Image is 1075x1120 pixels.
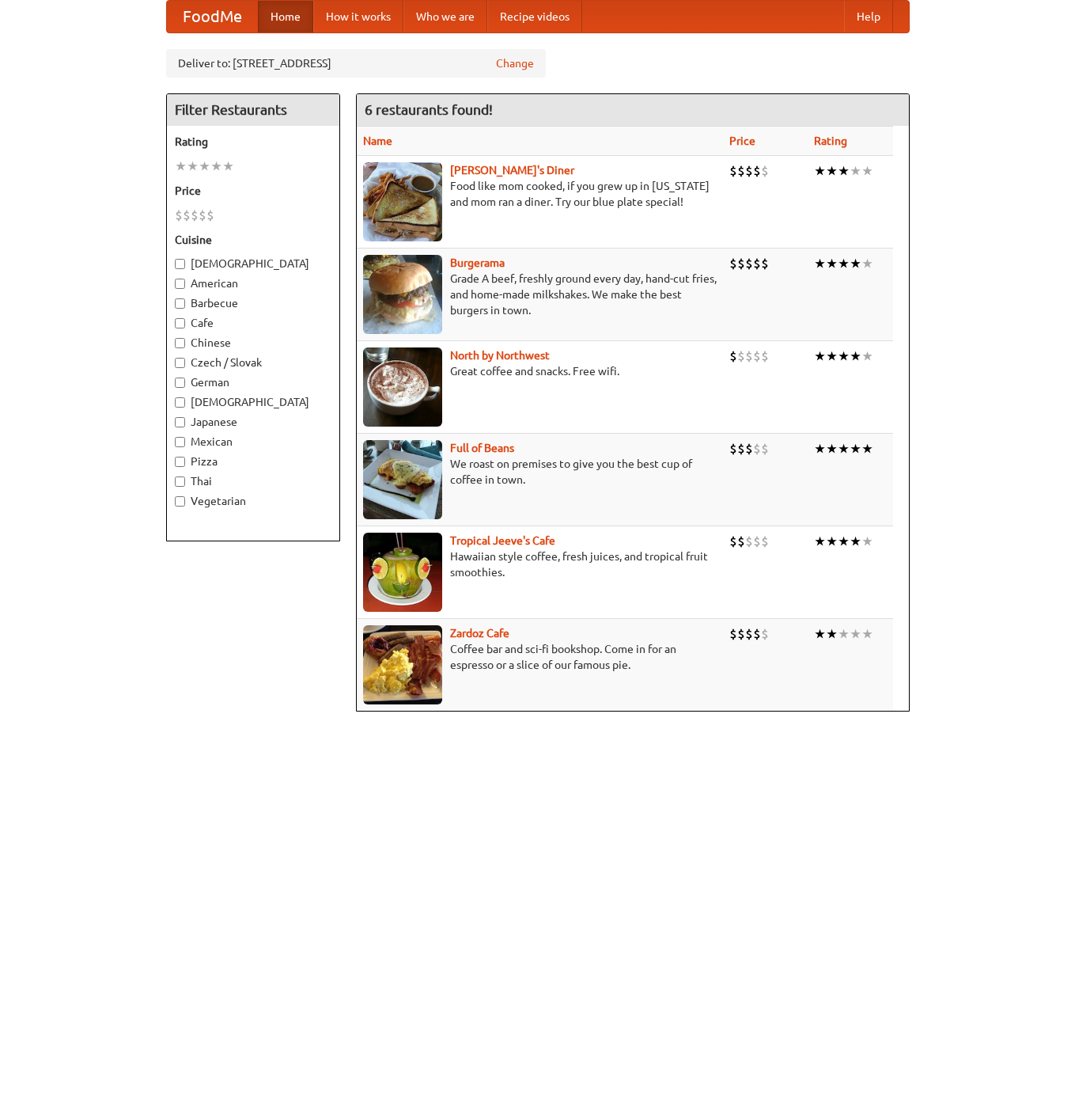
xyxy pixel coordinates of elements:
[814,255,826,272] li: ★
[729,347,737,365] li: $
[861,440,873,457] li: ★
[363,162,442,241] img: sallys.jpg
[365,102,493,117] ng-pluralize: 6 restaurants found!
[838,347,850,365] li: ★
[838,255,850,272] li: ★
[737,533,745,550] li: $
[175,295,331,311] label: Barbecue
[191,207,199,224] li: $
[450,349,550,362] b: North by Northwest
[450,442,514,454] a: Full of Beans
[175,259,185,269] input: [DEMOGRAPHIC_DATA]
[175,473,331,489] label: Thai
[850,440,861,457] li: ★
[753,625,761,643] li: $
[826,440,838,457] li: ★
[166,49,546,78] div: Deliver to: [STREET_ADDRESS]
[175,183,331,199] h5: Price
[826,533,838,550] li: ★
[844,1,893,32] a: Help
[175,397,185,408] input: [DEMOGRAPHIC_DATA]
[175,496,185,507] input: Vegetarian
[363,255,442,334] img: burgerama.jpg
[838,625,850,643] li: ★
[861,347,873,365] li: ★
[363,363,717,379] p: Great coffee and snacks. Free wifi.
[175,338,185,348] input: Chinese
[729,255,737,272] li: $
[814,135,847,147] a: Rating
[403,1,487,32] a: Who we are
[737,625,745,643] li: $
[175,394,331,410] label: [DEMOGRAPHIC_DATA]
[175,355,331,370] label: Czech / Slovak
[210,158,222,175] li: ★
[199,158,210,175] li: ★
[838,162,850,180] li: ★
[175,232,331,248] h5: Cuisine
[729,440,737,457] li: $
[838,533,850,550] li: ★
[729,625,737,643] li: $
[363,135,392,147] a: Name
[745,625,753,643] li: $
[753,533,761,550] li: $
[826,347,838,365] li: ★
[175,318,185,328] input: Cafe
[753,347,761,365] li: $
[450,256,505,269] a: Burgerama
[175,437,185,447] input: Mexican
[206,207,214,224] li: $
[363,625,442,704] img: zardoz.jpg
[363,641,717,673] p: Coffee bar and sci-fi bookshop. Come in for an espresso or a slice of our famous pie.
[761,440,769,457] li: $
[729,162,737,180] li: $
[737,162,745,180] li: $
[363,549,717,580] p: Hawaiian style coffee, fresh juices, and tropical fruit smoothies.
[861,625,873,643] li: ★
[850,255,861,272] li: ★
[850,347,861,365] li: ★
[729,135,755,147] a: Price
[363,347,442,427] img: north.jpg
[450,164,574,177] a: [PERSON_NAME]'s Diner
[850,625,861,643] li: ★
[814,533,826,550] li: ★
[753,162,761,180] li: $
[167,1,258,32] a: FoodMe
[363,271,717,318] p: Grade A beef, freshly ground every day, hand-cut fries, and home-made milkshakes. We make the bes...
[729,533,737,550] li: $
[175,476,185,487] input: Thai
[167,94,339,126] h4: Filter Restaurants
[487,1,582,32] a: Recipe videos
[761,533,769,550] li: $
[861,255,873,272] li: ★
[175,315,331,331] label: Cafe
[737,347,745,365] li: $
[861,162,873,180] li: ★
[761,347,769,365] li: $
[745,440,753,457] li: $
[745,255,753,272] li: $
[175,417,185,427] input: Japanese
[175,134,331,150] h5: Rating
[850,162,861,180] li: ★
[745,347,753,365] li: $
[814,162,826,180] li: ★
[737,255,745,272] li: $
[838,440,850,457] li: ★
[761,255,769,272] li: $
[826,625,838,643] li: ★
[850,533,861,550] li: ★
[450,627,509,640] a: Zardoz Cafe
[175,457,185,467] input: Pizza
[450,534,555,547] b: Tropical Jeeve's Cafe
[761,162,769,180] li: $
[313,1,403,32] a: How it works
[761,625,769,643] li: $
[814,347,826,365] li: ★
[199,207,206,224] li: $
